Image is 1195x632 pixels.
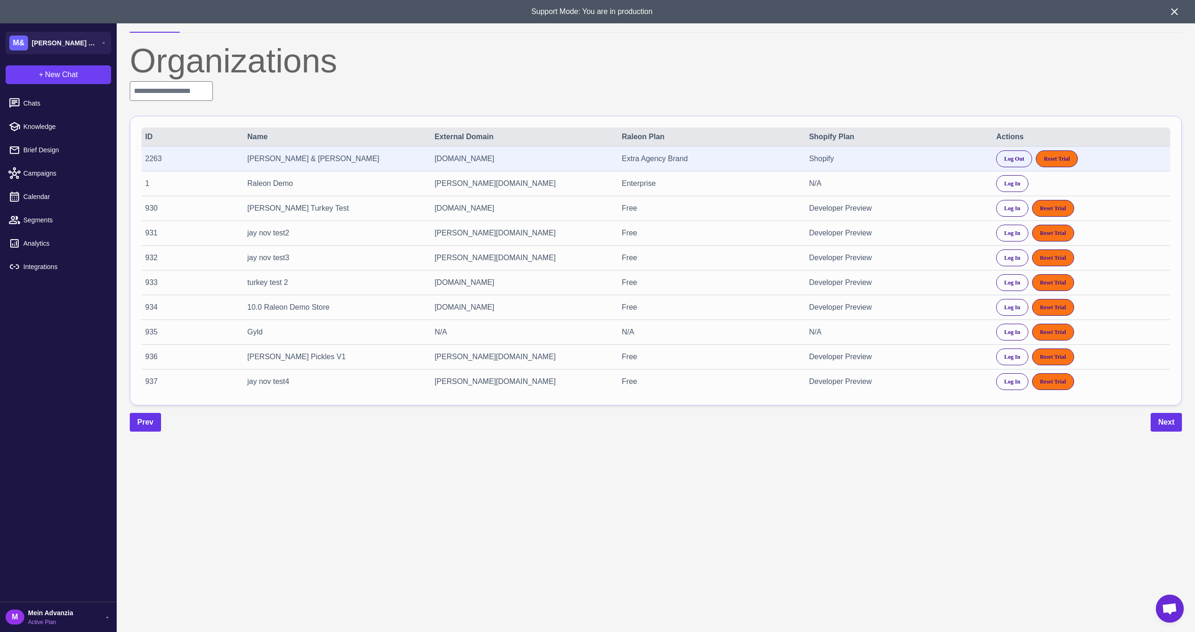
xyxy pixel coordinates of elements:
div: 933 [145,277,230,288]
span: Reset Trial [1044,155,1070,163]
div: jay nov test3 [247,252,418,263]
div: N/A [622,327,792,338]
div: Free [622,302,792,313]
div: [PERSON_NAME] Pickles V1 [247,351,418,362]
span: Integrations [23,262,105,272]
span: Log In [1004,377,1020,386]
span: Calendar [23,192,105,202]
div: N/A [809,178,979,189]
div: Free [622,376,792,387]
span: Log In [1004,328,1020,336]
span: Log In [1004,179,1020,188]
div: Free [622,252,792,263]
div: M [6,610,24,625]
div: Raleon Plan [622,131,792,142]
div: Developer Preview [809,252,979,263]
div: 937 [145,376,230,387]
button: M&[PERSON_NAME] & [PERSON_NAME] [6,32,111,54]
div: 934 [145,302,230,313]
div: 2263 [145,153,230,164]
div: [DOMAIN_NAME] [435,277,605,288]
div: Developer Preview [809,302,979,313]
div: 10.0 Raleon Demo Store [247,302,418,313]
div: Free [622,227,792,239]
div: Gyld [247,327,418,338]
span: Reset Trial [1040,353,1066,361]
div: Developer Preview [809,277,979,288]
div: Developer Preview [809,203,979,214]
span: [PERSON_NAME] & [PERSON_NAME] [32,38,97,48]
div: M& [9,36,28,50]
a: Chats [4,93,113,113]
span: Reset Trial [1040,204,1066,213]
div: [PERSON_NAME][DOMAIN_NAME] [435,252,605,263]
div: [PERSON_NAME][DOMAIN_NAME] [435,178,605,189]
span: Reset Trial [1040,278,1066,287]
div: 931 [145,227,230,239]
div: 930 [145,203,230,214]
div: N/A [435,327,605,338]
span: Reset Trial [1040,254,1066,262]
a: Calendar [4,187,113,206]
div: Raleon Demo [247,178,418,189]
div: jay nov test4 [247,376,418,387]
div: External Domain [435,131,605,142]
span: Log In [1004,204,1020,213]
button: Prev [130,413,161,432]
a: Campaigns [4,163,113,183]
div: jay nov test2 [247,227,418,239]
span: Segments [23,215,105,225]
span: Active Plan [28,618,73,626]
span: Log In [1004,353,1020,361]
div: [DOMAIN_NAME] [435,153,605,164]
div: Open chat [1156,595,1184,623]
button: +New Chat [6,65,111,84]
div: 1 [145,178,230,189]
div: Actions [996,131,1167,142]
div: Extra Agency Brand [622,153,792,164]
a: Segments [4,210,113,230]
span: Reset Trial [1040,229,1066,237]
div: [PERSON_NAME] Turkey Test [247,203,418,214]
div: [PERSON_NAME] & [PERSON_NAME] [247,153,418,164]
div: ID [145,131,230,142]
a: Integrations [4,257,113,277]
div: Free [622,277,792,288]
span: Chats [23,98,105,108]
div: turkey test 2 [247,277,418,288]
div: 936 [145,351,230,362]
div: [DOMAIN_NAME] [435,203,605,214]
div: Developer Preview [809,376,979,387]
div: [PERSON_NAME][DOMAIN_NAME] [435,227,605,239]
div: Free [622,203,792,214]
span: + [39,69,43,80]
div: Free [622,351,792,362]
div: [PERSON_NAME][DOMAIN_NAME] [435,376,605,387]
a: Brief Design [4,140,113,160]
div: Shopify [809,153,979,164]
span: Reset Trial [1040,328,1066,336]
span: Log Out [1004,155,1024,163]
div: Developer Preview [809,351,979,362]
button: Next [1151,413,1182,432]
span: Log In [1004,229,1020,237]
div: Organizations [130,44,1182,78]
span: Campaigns [23,168,105,178]
a: Analytics [4,234,113,253]
span: Mein Advanzia [28,608,73,618]
span: Log In [1004,303,1020,312]
span: Knowledge [23,121,105,132]
span: Analytics [23,238,105,249]
span: Brief Design [23,145,105,155]
span: Log In [1004,254,1020,262]
div: N/A [809,327,979,338]
div: Enterprise [622,178,792,189]
div: Shopify Plan [809,131,979,142]
div: [DOMAIN_NAME] [435,302,605,313]
span: Reset Trial [1040,377,1066,386]
div: 932 [145,252,230,263]
div: Name [247,131,418,142]
span: Log In [1004,278,1020,287]
span: New Chat [45,69,78,80]
a: Knowledge [4,117,113,136]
